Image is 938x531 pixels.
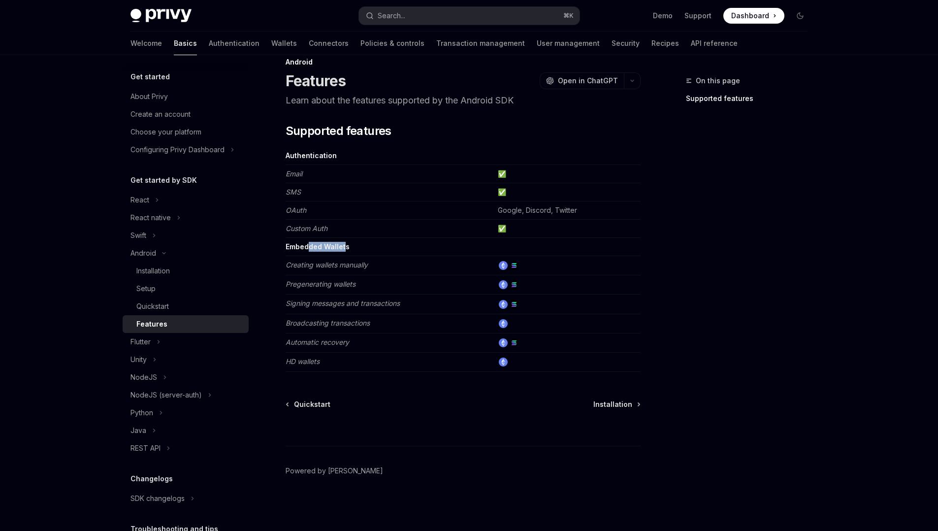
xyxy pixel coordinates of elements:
[494,165,641,183] td: ✅
[499,300,508,309] img: ethereum.png
[286,123,391,139] span: Supported features
[174,32,197,55] a: Basics
[136,318,167,330] div: Features
[130,212,171,224] div: React native
[691,32,738,55] a: API reference
[593,399,640,409] a: Installation
[136,283,156,295] div: Setup
[130,126,201,138] div: Choose your platform
[287,399,330,409] a: Quickstart
[378,10,405,22] div: Search...
[286,151,337,160] strong: Authentication
[286,357,320,365] em: HD wallets
[130,336,151,348] div: Flutter
[136,300,169,312] div: Quickstart
[286,169,302,178] em: Email
[123,88,249,105] a: About Privy
[130,91,168,102] div: About Privy
[494,201,641,220] td: Google, Discord, Twitter
[510,280,518,289] img: solana.png
[286,188,301,196] em: SMS
[136,265,170,277] div: Installation
[130,194,149,206] div: React
[499,338,508,347] img: ethereum.png
[510,300,518,309] img: solana.png
[558,76,618,86] span: Open in ChatGPT
[123,280,249,298] a: Setup
[271,32,297,55] a: Wallets
[286,206,306,214] em: OAuth
[130,144,225,156] div: Configuring Privy Dashboard
[123,262,249,280] a: Installation
[209,32,259,55] a: Authentication
[123,123,249,141] a: Choose your platform
[286,224,327,232] em: Custom Auth
[612,32,640,55] a: Security
[510,261,518,270] img: solana.png
[130,425,146,436] div: Java
[540,72,624,89] button: Open in ChatGPT
[696,75,740,87] span: On this page
[499,261,508,270] img: ethereum.png
[286,319,370,327] em: Broadcasting transactions
[653,11,673,21] a: Demo
[360,32,424,55] a: Policies & controls
[130,442,161,454] div: REST API
[286,242,350,251] strong: Embedded Wallets
[286,299,400,307] em: Signing messages and transactions
[286,280,356,288] em: Pregenerating wallets
[563,12,574,20] span: ⌘ K
[286,57,641,67] div: Android
[499,280,508,289] img: ethereum.png
[123,315,249,333] a: Features
[309,32,349,55] a: Connectors
[499,319,508,328] img: ethereum.png
[130,493,185,504] div: SDK changelogs
[130,247,156,259] div: Android
[286,94,641,107] p: Learn about the features supported by the Android SDK
[130,473,173,485] h5: Changelogs
[130,9,192,23] img: dark logo
[286,261,368,269] em: Creating wallets manually
[123,105,249,123] a: Create an account
[723,8,784,24] a: Dashboard
[294,399,330,409] span: Quickstart
[494,183,641,201] td: ✅
[130,71,170,83] h5: Get started
[686,91,816,106] a: Supported features
[499,358,508,366] img: ethereum.png
[593,399,632,409] span: Installation
[494,220,641,238] td: ✅
[130,32,162,55] a: Welcome
[731,11,769,21] span: Dashboard
[130,108,191,120] div: Create an account
[130,371,157,383] div: NodeJS
[286,338,349,346] em: Automatic recovery
[130,407,153,419] div: Python
[123,298,249,315] a: Quickstart
[130,174,197,186] h5: Get started by SDK
[130,230,146,241] div: Swift
[792,8,808,24] button: Toggle dark mode
[286,466,383,476] a: Powered by [PERSON_NAME]
[436,32,525,55] a: Transaction management
[510,338,518,347] img: solana.png
[651,32,679,55] a: Recipes
[130,389,202,401] div: NodeJS (server-auth)
[130,354,147,365] div: Unity
[359,7,580,25] button: Search...⌘K
[684,11,712,21] a: Support
[537,32,600,55] a: User management
[286,72,346,90] h1: Features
